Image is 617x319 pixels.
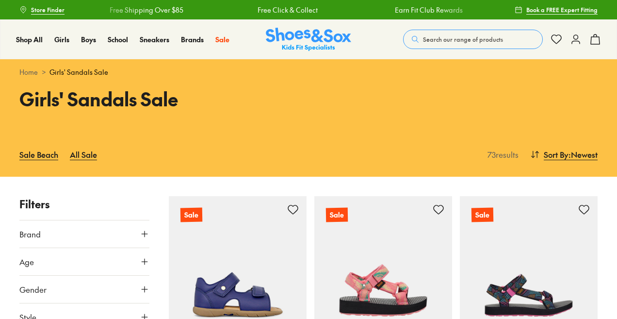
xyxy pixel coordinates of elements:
[19,1,65,18] a: Store Finder
[19,256,34,268] span: Age
[403,30,543,49] button: Search our range of products
[70,144,97,165] a: All Sale
[140,34,169,45] a: Sneakers
[180,208,202,222] p: Sale
[54,34,69,45] a: Girls
[108,34,128,45] a: School
[16,34,43,44] span: Shop All
[215,34,229,44] span: Sale
[31,5,65,14] span: Store Finder
[54,34,69,44] span: Girls
[19,85,297,113] h1: Girls' Sandals Sale
[326,208,348,222] p: Sale
[19,196,149,212] p: Filters
[526,5,598,14] span: Book a FREE Expert Fitting
[16,34,43,45] a: Shop All
[49,67,108,77] span: Girls' Sandals Sale
[81,34,96,44] span: Boys
[19,67,598,77] div: >
[530,144,598,165] button: Sort By:Newest
[471,208,493,222] p: Sale
[19,228,41,240] span: Brand
[484,149,519,160] p: 73 results
[394,5,462,15] a: Earn Fit Club Rewards
[423,35,503,44] span: Search our range of products
[19,220,149,248] button: Brand
[19,284,47,295] span: Gender
[181,34,204,44] span: Brands
[140,34,169,44] span: Sneakers
[81,34,96,45] a: Boys
[108,34,128,44] span: School
[109,5,183,15] a: Free Shipping Over $85
[19,248,149,275] button: Age
[181,34,204,45] a: Brands
[215,34,229,45] a: Sale
[266,28,351,51] img: SNS_Logo_Responsive.svg
[19,276,149,303] button: Gender
[568,149,598,160] span: : Newest
[266,28,351,51] a: Shoes & Sox
[515,1,598,18] a: Book a FREE Expert Fitting
[19,144,58,165] a: Sale Beach
[19,67,38,77] a: Home
[544,149,568,160] span: Sort By
[257,5,317,15] a: Free Click & Collect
